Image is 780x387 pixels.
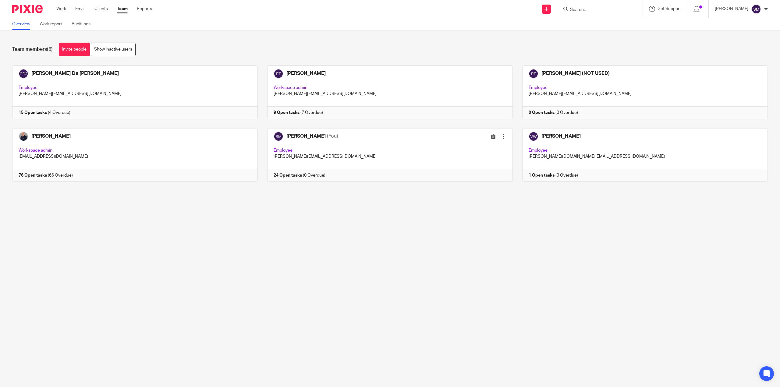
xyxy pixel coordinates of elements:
[12,18,35,30] a: Overview
[40,18,67,30] a: Work report
[94,6,108,12] a: Clients
[72,18,95,30] a: Audit logs
[137,6,152,12] a: Reports
[12,5,43,13] img: Pixie
[12,46,53,53] h1: Team members
[117,6,128,12] a: Team
[751,4,761,14] img: svg%3E
[715,6,748,12] p: [PERSON_NAME]
[91,43,136,56] a: Show inactive users
[569,7,624,13] input: Search
[56,6,66,12] a: Work
[47,47,53,52] span: (6)
[658,7,681,11] span: Get Support
[75,6,85,12] a: Email
[59,43,90,56] a: Invite people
